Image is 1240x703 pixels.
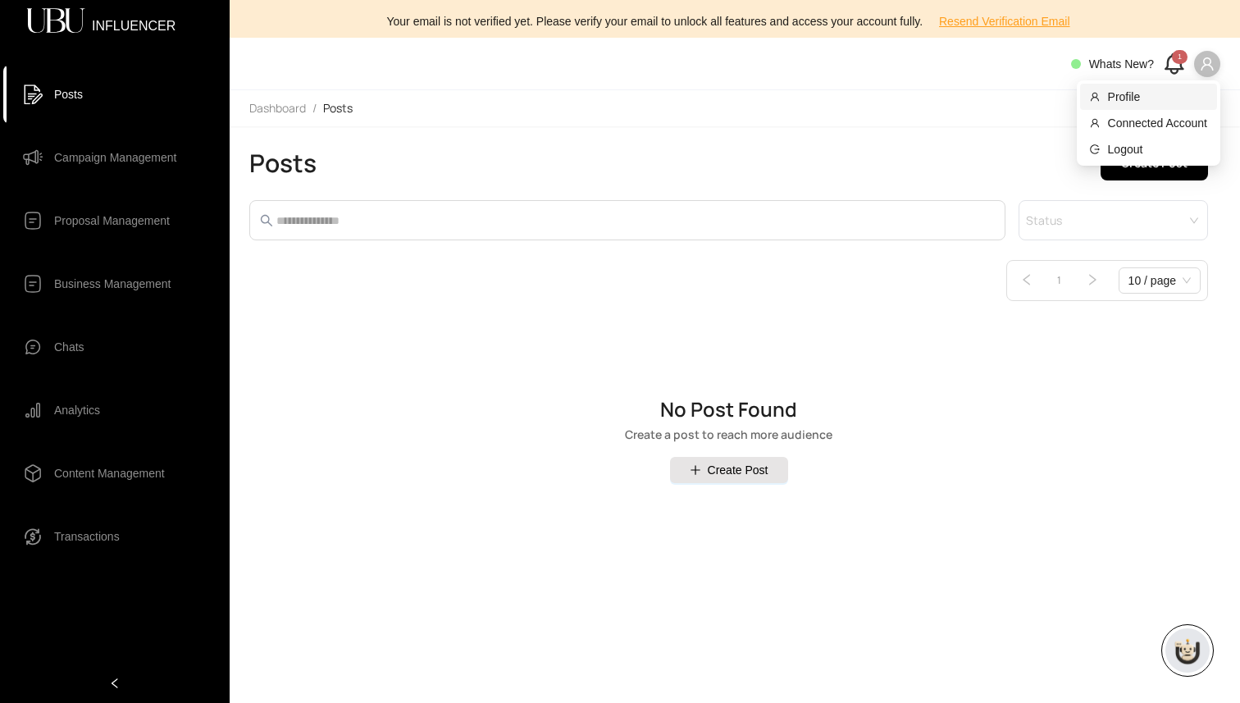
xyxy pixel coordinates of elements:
span: Dashboard [249,100,306,116]
span: Business Management [54,267,171,300]
li: / [312,100,317,116]
button: Create Post [670,457,788,483]
span: 10 / page [1128,268,1191,293]
img: chatboticon-C4A3G2IU.png [1171,634,1204,667]
span: left [1020,273,1033,286]
span: Profile [1108,88,1207,106]
span: Transactions [54,520,120,553]
li: Next Page [1079,267,1106,294]
span: No Post Found [625,399,832,419]
li: Previous Page [1014,267,1040,294]
button: Resend Verification Email [926,8,1083,34]
span: plus [690,464,701,476]
span: right [1086,273,1099,286]
button: left [1014,267,1040,294]
a: 1 [1047,268,1072,293]
h2: Posts [249,148,317,178]
div: Your email is not verified yet. Please verify your email to unlock all features and access your a... [239,8,1230,34]
span: INFLUENCER [92,20,176,23]
span: search [260,214,273,227]
span: Chats [54,331,84,363]
div: Page Size [1119,267,1201,294]
li: 1 [1046,267,1073,294]
span: Logout [1108,140,1207,158]
span: Content Management [54,457,165,490]
button: right [1079,267,1106,294]
span: Posts [54,78,83,111]
span: Whats New? [1089,57,1154,71]
span: Campaign Management [54,141,176,174]
span: Create a post to reach more audience [625,429,832,441]
span: user [1090,92,1101,102]
span: Create Post [708,461,768,479]
span: Analytics [54,394,100,427]
span: user [1090,118,1101,128]
span: Resend Verification Email [939,12,1070,30]
span: logout [1090,144,1101,154]
div: 1 [1172,50,1188,64]
span: user [1200,57,1215,71]
span: Connected Account [1108,114,1207,132]
span: Posts [323,100,353,116]
span: left [109,678,121,689]
span: Proposal Management [54,204,170,237]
